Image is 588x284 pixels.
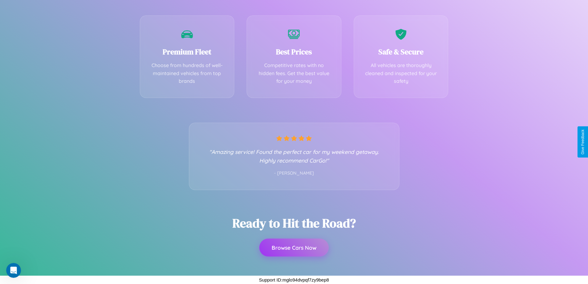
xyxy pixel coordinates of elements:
[232,215,356,231] h2: Ready to Hit the Road?
[256,61,332,85] p: Competitive rates with no hidden fees. Get the best value for your money
[581,129,585,155] div: Give Feedback
[149,61,225,85] p: Choose from hundreds of well-maintained vehicles from top brands
[202,169,387,177] p: - [PERSON_NAME]
[202,147,387,165] p: "Amazing service! Found the perfect car for my weekend getaway. Highly recommend CarGo!"
[363,61,439,85] p: All vehicles are thoroughly cleaned and inspected for your safety
[363,47,439,57] h3: Safe & Secure
[149,47,225,57] h3: Premium Fleet
[6,263,21,278] iframe: Intercom live chat
[256,47,332,57] h3: Best Prices
[259,276,329,284] p: Support ID: mglo94dvpqf7zy9bep8
[259,239,329,256] button: Browse Cars Now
